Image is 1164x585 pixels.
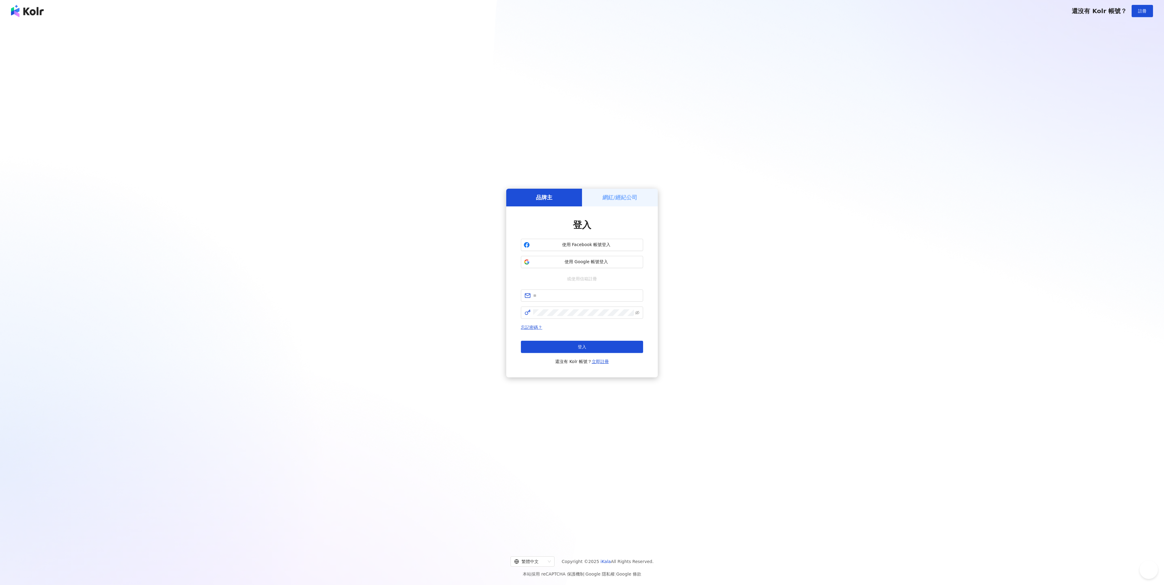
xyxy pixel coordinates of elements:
[615,572,616,576] span: |
[521,341,643,353] button: 登入
[521,239,643,251] button: 使用 Facebook 帳號登入
[532,242,640,248] span: 使用 Facebook 帳號登入
[578,344,586,349] span: 登入
[616,572,641,576] a: Google 條款
[523,570,641,578] span: 本站採用 reCAPTCHA 保護機制
[563,275,601,282] span: 或使用信箱註冊
[1138,9,1147,13] span: 註冊
[584,572,586,576] span: |
[532,259,640,265] span: 使用 Google 帳號登入
[514,557,545,566] div: 繁體中文
[635,311,639,315] span: eye-invisible
[536,194,552,201] h5: 品牌主
[573,220,591,230] span: 登入
[562,558,654,565] span: Copyright © 2025 All Rights Reserved.
[585,572,615,576] a: Google 隱私權
[555,358,609,365] span: 還沒有 Kolr 帳號？
[521,256,643,268] button: 使用 Google 帳號登入
[1072,7,1127,15] span: 還沒有 Kolr 帳號？
[592,359,609,364] a: 立即註冊
[601,559,611,564] a: iKala
[11,5,44,17] img: logo
[602,194,638,201] h5: 網紅/經紀公司
[521,325,542,330] a: 忘記密碼？
[1140,561,1158,579] iframe: Help Scout Beacon - Open
[1132,5,1153,17] button: 註冊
